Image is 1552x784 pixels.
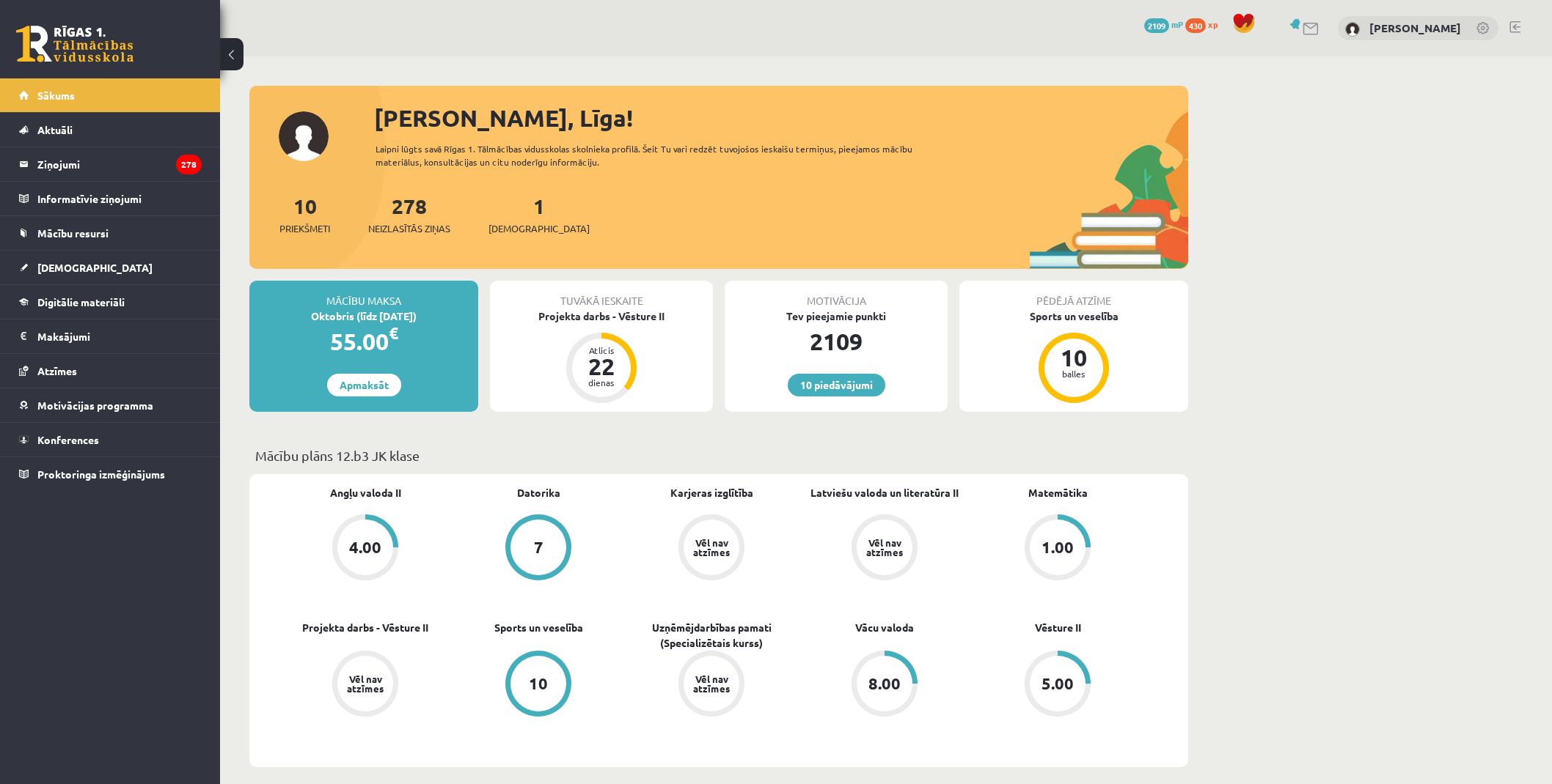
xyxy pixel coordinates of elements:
a: 10 piedāvājumi [788,374,885,396]
div: 1.00 [1042,539,1074,555]
span: [DEMOGRAPHIC_DATA] [37,261,153,274]
a: Proktoringa izmēģinājums [19,457,202,491]
a: 4.00 [279,514,452,583]
legend: Ziņojumi [37,147,202,181]
a: 1.00 [971,514,1144,583]
a: 5.00 [971,651,1144,720]
a: Ziņojumi278 [19,147,202,181]
div: 8.00 [868,676,901,692]
div: 10 [529,676,548,692]
a: 8.00 [798,651,971,720]
a: Vēl nav atzīmes [625,651,798,720]
div: Oktobris (līdz [DATE]) [249,308,478,324]
legend: Maksājumi [37,319,202,353]
a: Vēl nav atzīmes [798,514,971,583]
a: Motivācijas programma [19,388,202,422]
a: Vēsture II [1035,620,1081,635]
div: Laipni lūgts savā Rīgas 1. Tālmācības vidusskolas skolnieka profilā. Šeit Tu vari redzēt tuvojošo... [376,142,939,169]
div: Atlicis [579,346,623,355]
a: Digitālie materiāli [19,285,202,319]
a: Vēl nav atzīmes [279,651,452,720]
a: 430 xp [1185,18,1225,30]
div: 7 [534,539,543,555]
span: Aktuāli [37,123,73,136]
a: [DEMOGRAPHIC_DATA] [19,251,202,284]
a: 10Priekšmeti [279,193,330,236]
div: Mācību maksa [249,281,478,308]
a: 2109 mP [1144,18,1183,30]
div: Motivācija [725,281,948,308]
a: Latviešu valoda un literatūra II [810,485,959,500]
span: 2109 [1144,18,1169,33]
div: [PERSON_NAME], Līga! [374,100,1188,136]
a: Informatīvie ziņojumi [19,182,202,215]
div: 5.00 [1042,676,1074,692]
span: Motivācijas programma [37,399,153,412]
div: Vēl nav atzīmes [345,674,386,693]
a: Vēl nav atzīmes [625,514,798,583]
a: Projekta darbs - Vēsture II [302,620,428,635]
a: Aktuāli [19,113,202,147]
a: Maksājumi [19,319,202,353]
span: Proktoringa izmēģinājums [37,467,165,481]
div: Tev pieejamie punkti [725,308,948,324]
a: Sports un veselība [494,620,583,635]
i: 278 [176,155,202,174]
div: 10 [1052,346,1096,369]
div: Pēdējā atzīme [959,281,1188,308]
span: 430 [1185,18,1206,33]
a: 278Neizlasītās ziņas [368,193,450,236]
a: Mācību resursi [19,216,202,250]
div: Projekta darbs - Vēsture II [490,308,713,324]
div: 55.00 [249,324,478,359]
div: dienas [579,378,623,387]
div: Tuvākā ieskaite [490,281,713,308]
a: Atzīmes [19,354,202,388]
a: Vācu valoda [855,620,914,635]
div: Vēl nav atzīmes [691,674,732,693]
span: [DEMOGRAPHIC_DATA] [488,221,590,236]
a: Uzņēmējdarbības pamati (Specializētais kurss) [625,620,798,651]
a: Apmaksāt [327,374,401,396]
a: [PERSON_NAME] [1369,21,1461,35]
a: Datorika [517,485,560,500]
a: Rīgas 1. Tālmācības vidusskola [16,26,133,62]
a: Sports un veselība 10 balles [959,308,1188,405]
a: 10 [452,651,625,720]
div: Sports un veselība [959,308,1188,324]
span: € [389,322,398,344]
a: Projekta darbs - Vēsture II Atlicis 22 dienas [490,308,713,405]
legend: Informatīvie ziņojumi [37,182,202,215]
span: Digitālie materiāli [37,295,125,308]
a: Angļu valoda II [330,485,401,500]
span: Priekšmeti [279,221,330,236]
div: balles [1052,369,1096,378]
a: Sākums [19,78,202,112]
div: 4.00 [349,539,381,555]
div: Vēl nav atzīmes [691,538,732,557]
p: Mācību plāns 12.b3 JK klase [255,445,1182,465]
span: Neizlasītās ziņas [368,221,450,236]
img: Līga Zandberga [1345,22,1360,37]
a: Konferences [19,423,202,456]
a: 1[DEMOGRAPHIC_DATA] [488,193,590,236]
div: 22 [579,355,623,378]
a: 7 [452,514,625,583]
span: Mācību resursi [37,226,109,240]
div: 2109 [725,324,948,359]
a: Karjeras izglītība [670,485,753,500]
span: Konferences [37,433,99,446]
span: Sākums [37,89,75,102]
span: Atzīmes [37,364,77,377]
span: mP [1171,18,1183,30]
div: Vēl nav atzīmes [864,538,905,557]
a: Matemātika [1028,485,1088,500]
span: xp [1208,18,1218,30]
